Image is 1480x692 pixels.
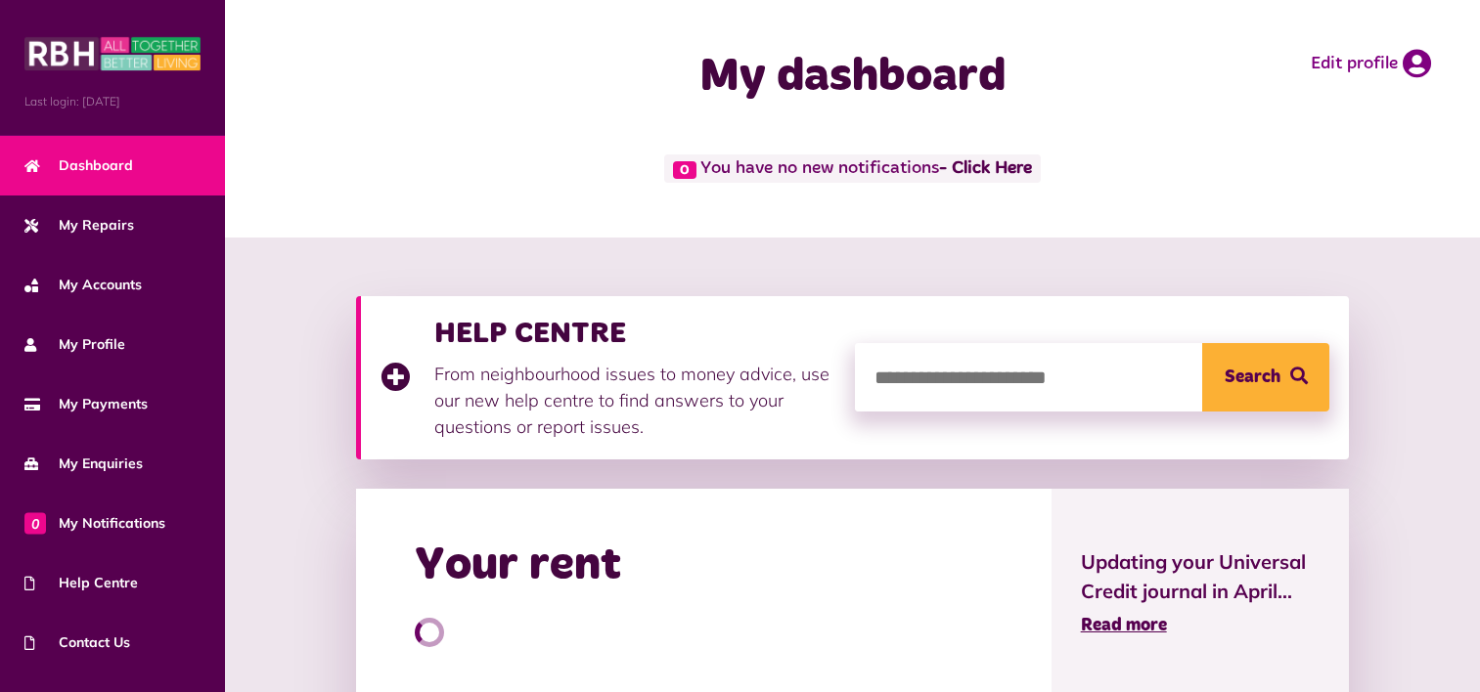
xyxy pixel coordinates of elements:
span: Read more [1081,617,1167,634]
img: MyRBH [24,34,201,73]
span: Dashboard [24,155,133,176]
span: Help Centre [24,573,138,593]
span: Contact Us [24,632,130,653]
h1: My dashboard [559,49,1147,106]
span: My Repairs [24,215,134,236]
button: Search [1202,343,1329,411]
a: Updating your Universal Credit journal in April... Read more [1081,547,1321,639]
h3: HELP CENTRE [434,316,835,351]
p: From neighbourhood issues to money advice, use our new help centre to find answers to your questi... [434,361,835,440]
a: Edit profile [1311,49,1431,78]
span: My Payments [24,394,148,414]
h2: Your rent [415,538,621,594]
span: My Enquiries [24,454,143,474]
a: - Click Here [939,160,1032,178]
span: 0 [673,161,696,179]
span: 0 [24,512,46,534]
span: My Notifications [24,513,165,534]
span: You have no new notifications [664,154,1041,183]
span: Last login: [DATE] [24,93,201,110]
span: Search [1225,343,1280,411]
span: My Profile [24,334,125,355]
span: My Accounts [24,275,142,295]
span: Updating your Universal Credit journal in April... [1081,547,1321,606]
